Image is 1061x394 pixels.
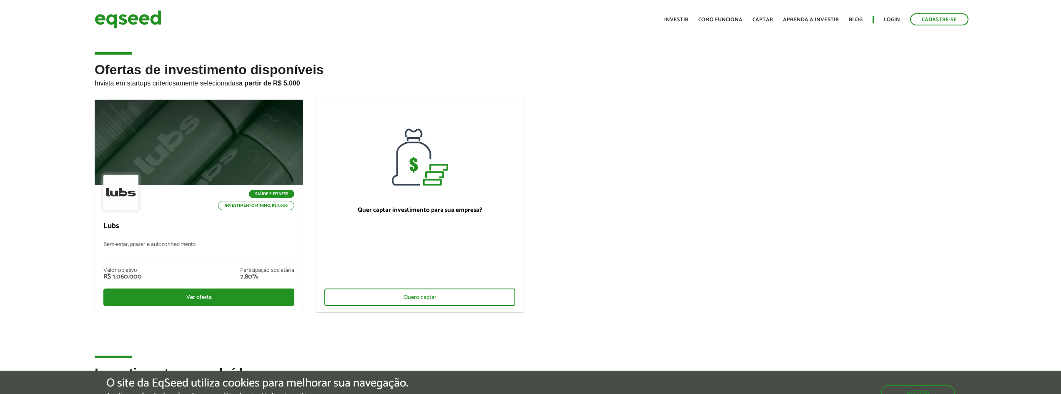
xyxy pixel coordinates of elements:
div: Valor objetivo [103,268,142,274]
div: 7,80% [240,274,294,280]
a: Quer captar investimento para sua empresa? Quero captar [316,100,524,313]
div: R$ 1.060.000 [103,274,142,280]
a: Como funciona [698,17,742,23]
h2: Ofertas de investimento disponíveis [95,63,966,100]
div: Quero captar [324,289,515,306]
a: Aprenda a investir [783,17,839,23]
a: Investir [664,17,688,23]
p: Invista em startups criteriosamente selecionadas [95,77,966,87]
img: EqSeed [95,8,161,30]
a: Captar [752,17,773,23]
div: Participação societária [240,268,294,274]
h2: Investimentos concluídos com sucesso [95,366,966,393]
a: Cadastre-se [910,13,968,25]
strong: a partir de R$ 5.000 [239,80,300,87]
p: Quer captar investimento para sua empresa? [324,206,515,214]
p: Saúde e Fitness [249,190,294,198]
a: Saúde e Fitness Investimento mínimo: R$ 5.000 Lubs Bem-estar, prazer e autoconhecimento Valor obj... [95,100,303,312]
div: Ver oferta [103,289,294,306]
a: Blog [849,17,863,23]
p: Bem-estar, prazer e autoconhecimento [103,241,294,259]
h5: O site da EqSeed utiliza cookies para melhorar sua navegação. [106,377,408,390]
p: Investimento mínimo: R$ 5.000 [218,201,294,210]
p: Lubs [103,222,294,231]
a: Login [884,17,900,23]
